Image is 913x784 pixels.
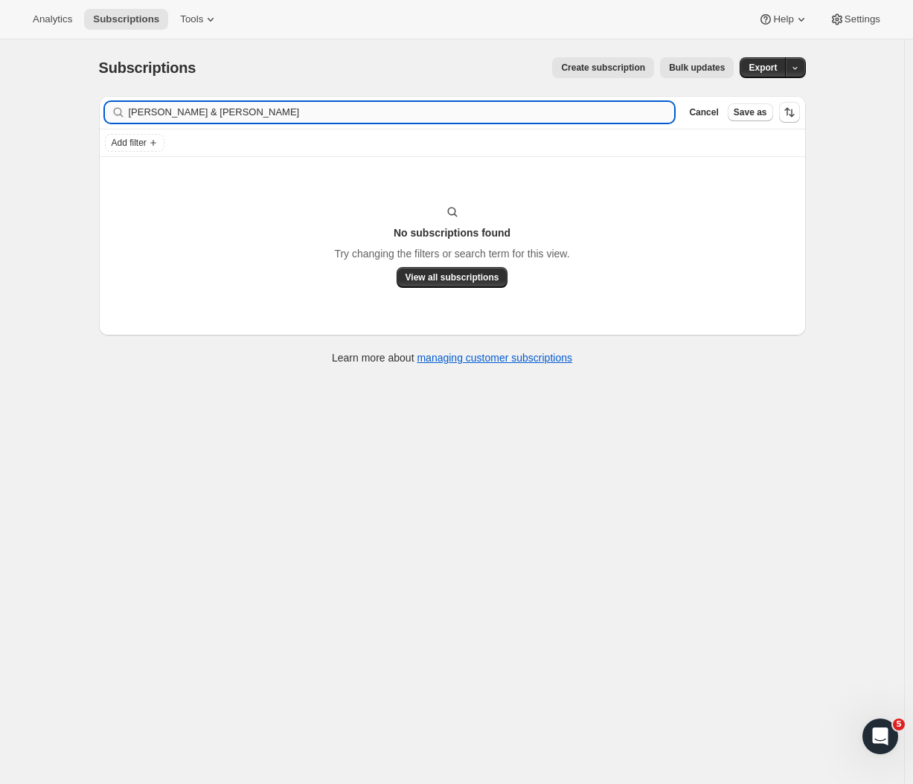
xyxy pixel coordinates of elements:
[845,13,880,25] span: Settings
[821,9,889,30] button: Settings
[406,271,499,283] span: View all subscriptions
[24,9,81,30] button: Analytics
[552,57,654,78] button: Create subscription
[561,62,645,74] span: Create subscription
[129,102,675,123] input: Filter subscribers
[171,9,227,30] button: Tools
[99,60,196,76] span: Subscriptions
[84,9,168,30] button: Subscriptions
[660,57,734,78] button: Bulk updates
[689,106,718,118] span: Cancel
[773,13,793,25] span: Help
[749,9,817,30] button: Help
[334,246,569,261] p: Try changing the filters or search term for this view.
[728,103,773,121] button: Save as
[112,137,147,149] span: Add filter
[893,719,905,730] span: 5
[105,134,164,152] button: Add filter
[779,102,800,123] button: Sort the results
[862,719,898,754] iframe: Intercom live chat
[180,13,203,25] span: Tools
[397,267,508,288] button: View all subscriptions
[734,106,767,118] span: Save as
[417,352,572,364] a: managing customer subscriptions
[669,62,725,74] span: Bulk updates
[683,103,724,121] button: Cancel
[33,13,72,25] span: Analytics
[93,13,159,25] span: Subscriptions
[332,350,572,365] p: Learn more about
[749,62,777,74] span: Export
[740,57,786,78] button: Export
[394,225,510,240] h3: No subscriptions found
